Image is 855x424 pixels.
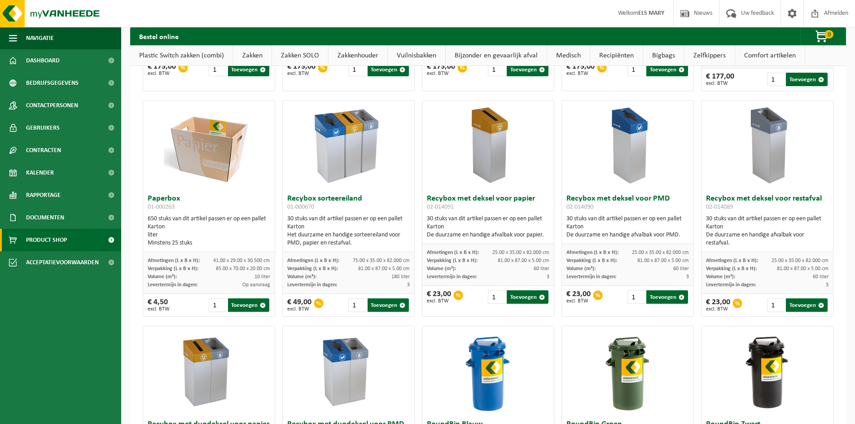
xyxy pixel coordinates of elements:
[148,239,270,247] div: Minstens 25 stuks
[566,71,595,76] span: excl. BTW
[287,306,311,312] span: excl. BTW
[745,326,789,416] img: 01-000338
[706,282,756,288] span: Levertermijn in dagen:
[684,45,735,66] a: Zelfkippers
[627,290,645,304] input: 1
[488,290,506,304] input: 1
[287,204,314,210] span: 01-000670
[287,63,316,76] div: € 175,00
[287,298,311,312] div: € 49,00
[706,223,829,231] div: Karton
[348,298,366,312] input: 1
[148,282,197,288] span: Levertermijn in dagen:
[566,63,595,76] div: € 175,00
[26,184,61,206] span: Rapportage
[427,290,451,304] div: € 23,00
[26,139,61,162] span: Contracten
[130,27,188,45] h2: Bestel online
[26,49,60,72] span: Dashboard
[427,71,455,76] span: excl. BTW
[148,258,200,263] span: Afmetingen (L x B x H):
[632,250,689,255] span: 25.00 x 35.00 x 82.000 cm
[148,215,270,247] div: 650 stuks van dit artikel passen er op een pallet
[233,45,272,66] a: Zakken
[329,45,387,66] a: Zakkenhouder
[287,258,339,263] span: Afmetingen (L x B x H):
[427,266,456,271] span: Volume (m³):
[228,298,270,312] button: Toevoegen
[706,258,758,263] span: Afmetingen (L x B x H):
[777,266,829,271] span: 81.00 x 87.00 x 5.00 cm
[566,298,591,304] span: excl. BTW
[427,250,479,255] span: Afmetingen (L x B x H):
[148,274,177,280] span: Volume (m³):
[566,258,617,263] span: Verpakking (L x B x H):
[287,215,410,247] div: 30 stuks van dit artikel passen er op een pallet
[216,266,270,271] span: 85.00 x 70.00 x 20.00 cm
[26,117,60,139] span: Gebruikers
[348,63,366,76] input: 1
[427,231,549,239] div: De duurzame en handige afvalbak voor papier.
[148,71,176,76] span: excl. BTW
[148,223,270,231] div: Karton
[287,231,410,247] div: Het duurzame en handige sorteereiland voor PMD, papier en restafval.
[287,71,316,76] span: excl. BTW
[287,266,338,271] span: Verpakking (L x B x H):
[391,274,410,280] span: 180 liter
[534,266,549,271] span: 60 liter
[26,27,54,49] span: Navigatie
[427,258,478,263] span: Verpakking (L x B x H):
[443,101,533,190] img: 02-014091
[686,274,689,280] span: 3
[547,45,590,66] a: Medisch
[427,274,477,280] span: Levertermijn in dagen:
[358,266,410,271] span: 81.00 x 87.00 x 5.00 cm
[706,81,734,86] span: excl. BTW
[26,72,79,94] span: Bedrijfsgegevens
[148,63,176,76] div: € 175,00
[735,45,805,66] a: Comfort artikelen
[368,298,409,312] button: Toevoegen
[786,298,828,312] button: Toevoegen
[427,195,549,213] h3: Recybox met deksel voor papier
[368,63,409,76] button: Toevoegen
[213,258,270,263] span: 41.00 x 29.00 x 30.500 cm
[706,298,730,312] div: € 23,00
[826,282,829,288] span: 3
[605,326,650,416] img: 01-000337
[254,274,270,280] span: 10 liter
[427,63,455,76] div: € 175,00
[26,94,78,117] span: Contactpersonen
[164,101,254,190] img: 01-000263
[148,204,175,210] span: 01-000263
[706,204,733,210] span: 02-014089
[706,274,735,280] span: Volume (m³):
[638,10,664,17] strong: ELS MARY
[148,298,170,312] div: € 4,50
[583,101,672,190] img: 02-014090
[566,274,616,280] span: Levertermijn in dagen:
[772,258,829,263] span: 25.00 x 35.00 x 82.000 cm
[353,258,410,263] span: 75.00 x 35.00 x 82.000 cm
[507,63,548,76] button: Toevoegen
[566,204,593,210] span: 02-014090
[427,215,549,239] div: 30 stuks van dit artikel passen er op een pallet
[130,45,233,66] a: Plastic Switch zakken (combi)
[148,231,270,239] div: liter
[164,326,254,416] img: 02-014088
[566,223,689,231] div: Karton
[706,215,829,247] div: 30 stuks van dit artikel passen er op een pallet
[566,231,689,239] div: De duurzame en handige afvalbak voor PMD.
[287,274,316,280] span: Volume (m³):
[643,45,684,66] a: Bigbags
[287,282,337,288] span: Levertermijn in dagen:
[786,73,828,86] button: Toevoegen
[646,290,688,304] button: Toevoegen
[706,306,730,312] span: excl. BTW
[673,266,689,271] span: 60 liter
[287,195,410,213] h3: Recybox sorteereiland
[646,63,688,76] button: Toevoegen
[767,298,785,312] input: 1
[26,162,54,184] span: Kalender
[637,258,689,263] span: 81.00 x 87.00 x 5.00 cm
